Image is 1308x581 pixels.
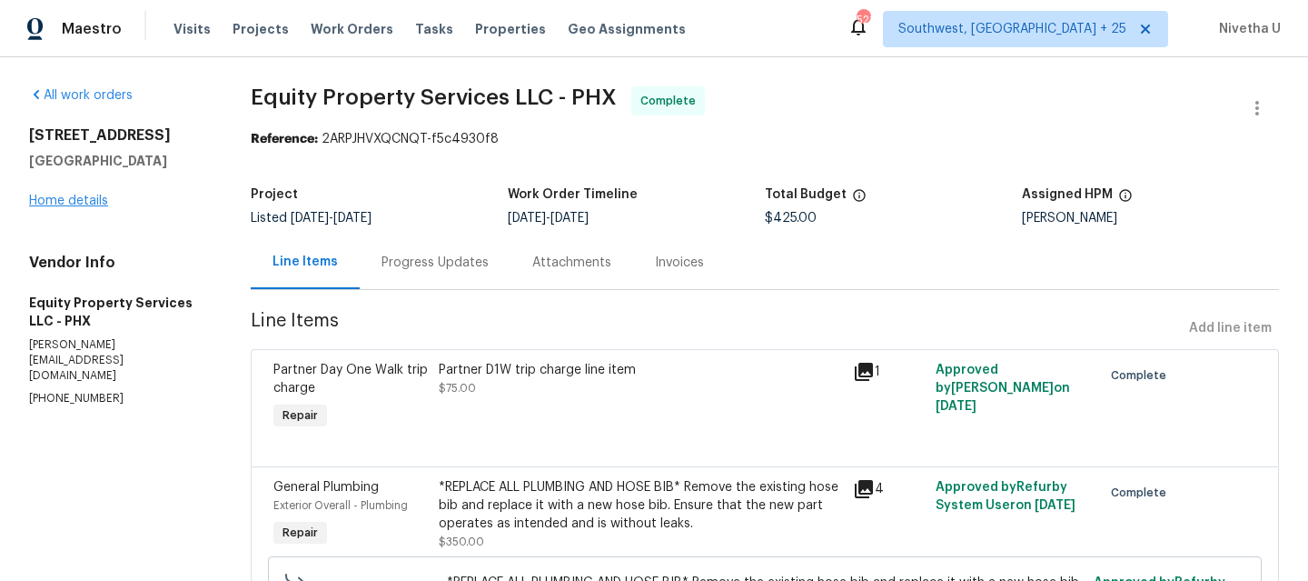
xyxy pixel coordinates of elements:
div: 2ARPJHVXQCNQT-f5c4930f8 [251,130,1279,148]
span: [DATE] [936,400,976,413]
div: *REPLACE ALL PLUMBING AND HOSE BIB* Remove the existing hose bib and replace it with a new hose b... [439,478,842,533]
span: Nivetha U [1212,20,1281,38]
span: Projects [233,20,289,38]
span: Visits [173,20,211,38]
div: Progress Updates [381,254,489,272]
span: Line Items [251,312,1182,346]
span: $75.00 [439,383,476,394]
h4: Vendor Info [29,254,207,272]
span: Tasks [415,23,453,35]
span: Repair [275,524,325,542]
div: 1 [853,361,925,383]
p: [PERSON_NAME][EMAIL_ADDRESS][DOMAIN_NAME] [29,337,207,384]
div: Attachments [532,254,611,272]
span: - [291,212,372,225]
p: [PHONE_NUMBER] [29,391,207,406]
h5: Equity Property Services LLC - PHX [29,294,207,330]
span: Geo Assignments [568,20,686,38]
span: [DATE] [333,212,372,225]
span: Approved by Refurby System User on [936,481,1075,512]
span: Southwest, [GEOGRAPHIC_DATA] + 25 [898,20,1126,38]
span: Complete [1111,484,1174,502]
h5: Work Order Timeline [508,188,638,201]
span: Properties [475,20,546,38]
div: Line Items [272,253,338,271]
span: Listed [251,212,372,225]
span: The hpm assigned to this work order. [1118,188,1133,212]
div: Invoices [655,254,704,272]
div: [PERSON_NAME] [1022,212,1279,225]
span: Work Orders [311,20,393,38]
span: Equity Property Services LLC - PHX [251,86,617,108]
span: [DATE] [1035,499,1075,512]
a: All work orders [29,89,133,102]
span: The total cost of line items that have been proposed by Opendoor. This sum includes line items th... [852,188,867,212]
span: Complete [640,92,703,110]
span: Complete [1111,366,1174,385]
span: [DATE] [550,212,589,225]
b: Reference: [251,133,318,145]
span: Approved by [PERSON_NAME] on [936,364,1070,413]
span: Partner Day One Walk trip charge [273,364,428,395]
span: General Plumbing [273,481,379,494]
a: Home details [29,195,108,207]
h2: [STREET_ADDRESS] [29,126,207,145]
span: Repair [275,406,325,425]
h5: Project [251,188,298,201]
span: - [508,212,589,225]
div: 4 [853,478,925,500]
h5: [GEOGRAPHIC_DATA] [29,152,207,170]
span: Exterior Overall - Plumbing [273,500,408,511]
h5: Assigned HPM [1022,188,1113,201]
div: Partner D1W trip charge line item [439,361,842,379]
span: Maestro [62,20,122,38]
div: 521 [857,11,869,29]
span: [DATE] [291,212,329,225]
span: [DATE] [508,212,546,225]
h5: Total Budget [765,188,847,201]
span: $350.00 [439,536,484,547]
span: $425.00 [765,212,817,225]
